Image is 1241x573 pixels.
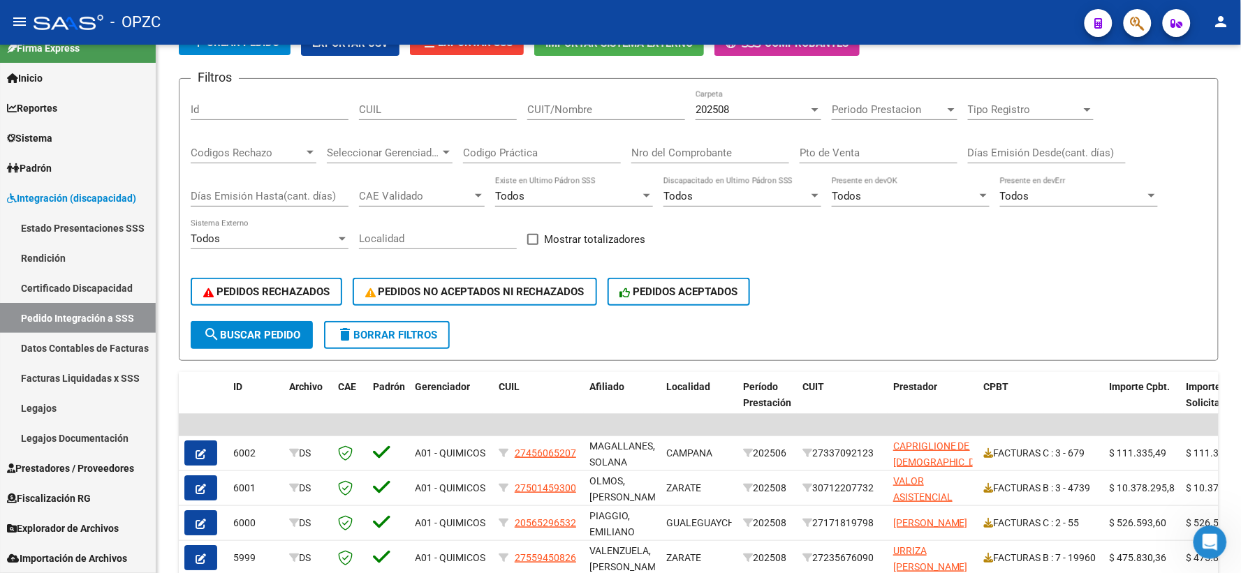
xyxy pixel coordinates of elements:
[353,278,597,306] button: PEDIDOS NO ACEPTADOS NI RECHAZADOS
[802,515,882,531] div: 27171819798
[893,440,995,484] span: CAPRIGLIONE DE [DEMOGRAPHIC_DATA][PERSON_NAME]
[984,480,1099,496] div: FACTURAS B : 3 - 4739
[7,101,57,116] span: Reportes
[499,381,520,392] span: CUIL
[7,191,136,206] span: Integración (discapacidad)
[802,381,824,392] span: CUIT
[515,517,576,528] span: 20565296532
[663,190,693,202] span: Todos
[888,372,978,433] datatable-header-cell: Prestador
[832,103,945,116] span: Periodo Prestacion
[893,475,961,550] span: VALOR ASISTENCIAL LOGISTICA URUGUAYO ARGENTINA SA
[191,232,220,245] span: Todos
[589,381,624,392] span: Afiliado
[515,552,576,563] span: 27559450826
[1194,526,1227,559] iframe: Intercom live chat
[337,326,353,343] mat-icon: delete
[289,550,327,566] div: DS
[233,550,278,566] div: 5999
[984,550,1099,566] div: FACTURAS B : 7 - 19960
[289,381,323,392] span: Archivo
[802,480,882,496] div: 30712207732
[832,190,861,202] span: Todos
[1110,447,1167,459] span: $ 111.335,49
[284,372,332,433] datatable-header-cell: Archivo
[737,372,797,433] datatable-header-cell: Período Prestación
[666,517,741,528] span: GUALEGUAYCHU
[1104,372,1181,433] datatable-header-cell: Importe Cpbt.
[228,372,284,433] datatable-header-cell: ID
[415,517,485,528] span: A01 - QUIMICOS
[332,372,367,433] datatable-header-cell: CAE
[515,447,576,459] span: 27456065207
[1110,381,1170,392] span: Importe Cpbt.
[743,445,791,461] div: 202506
[1110,517,1167,528] span: $ 526.593,60
[589,510,635,537] span: PIAGGIO, EMILIANO
[743,550,791,566] div: 202508
[666,381,710,392] span: Localidad
[203,285,330,298] span: PEDIDOS RECHAZADOS
[608,278,751,306] button: PEDIDOS ACEPTADOS
[327,147,440,159] span: Seleccionar Gerenciador
[515,482,576,493] span: 27501459300
[289,515,327,531] div: DS
[233,381,242,392] span: ID
[666,482,701,493] span: ZARATE
[367,372,409,433] datatable-header-cell: Padrón
[802,445,882,461] div: 27337092123
[289,480,327,496] div: DS
[7,40,80,56] span: Firma Express
[544,231,645,248] span: Mostrar totalizadores
[338,381,356,392] span: CAE
[666,552,701,563] span: ZARATE
[110,7,161,38] span: - OPZC
[191,68,239,87] h3: Filtros
[696,103,729,116] span: 202508
[7,491,91,506] span: Fiscalización RG
[11,13,28,30] mat-icon: menu
[7,70,43,86] span: Inicio
[365,285,585,298] span: PEDIDOS NO ACEPTADOS NI RECHAZADOS
[743,381,791,408] span: Período Prestación
[984,445,1099,461] div: FACTURAS C : 3 - 679
[661,372,737,433] datatable-header-cell: Localidad
[203,329,300,341] span: Buscar Pedido
[233,445,278,461] div: 6002
[7,461,134,476] span: Prestadores / Proveedores
[893,545,968,572] span: URRIZA [PERSON_NAME]
[743,480,791,496] div: 202508
[7,131,52,146] span: Sistema
[978,372,1104,433] datatable-header-cell: CPBT
[233,480,278,496] div: 6001
[190,36,279,49] span: Crear Pedido
[289,445,327,461] div: DS
[409,372,493,433] datatable-header-cell: Gerenciador
[495,190,524,202] span: Todos
[415,482,485,493] span: A01 - QUIMICOS
[1000,190,1029,202] span: Todos
[191,278,342,306] button: PEDIDOS RECHAZADOS
[984,381,1009,392] span: CPBT
[797,372,888,433] datatable-header-cell: CUIT
[7,551,127,566] span: Importación de Archivos
[893,517,968,528] span: [PERSON_NAME]
[802,550,882,566] div: 27235676090
[493,372,584,433] datatable-header-cell: CUIL
[7,161,52,176] span: Padrón
[589,475,664,503] span: OLMOS, [PERSON_NAME]
[421,36,513,49] span: Exportar SSS
[415,447,485,459] span: A01 - QUIMICOS
[203,326,220,343] mat-icon: search
[191,147,304,159] span: Codigos Rechazo
[1110,552,1167,563] span: $ 475.830,36
[415,552,485,563] span: A01 - QUIMICOS
[337,329,437,341] span: Borrar Filtros
[984,515,1099,531] div: FACTURAS C : 2 - 55
[666,447,712,459] span: CAMPANA
[312,37,388,50] span: Exportar CSV
[589,545,664,572] span: VALENZUELA, [PERSON_NAME]
[415,381,470,392] span: Gerenciador
[359,190,472,202] span: CAE Validado
[373,381,405,392] span: Padrón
